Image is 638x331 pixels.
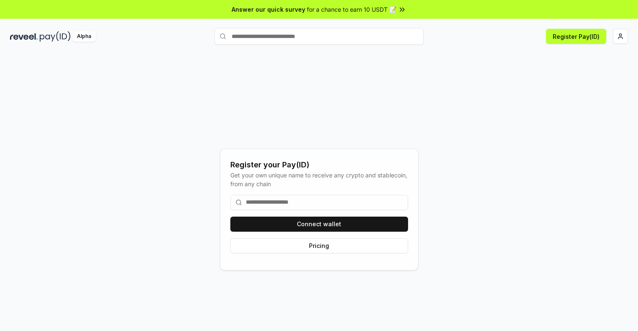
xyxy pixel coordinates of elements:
div: Register your Pay(ID) [230,159,408,171]
span: for a chance to earn 10 USDT 📝 [307,5,396,14]
button: Pricing [230,238,408,253]
button: Connect wallet [230,217,408,232]
img: reveel_dark [10,31,38,42]
div: Alpha [72,31,96,42]
img: pay_id [40,31,71,42]
button: Register Pay(ID) [546,29,606,44]
div: Get your own unique name to receive any crypto and stablecoin, from any chain [230,171,408,188]
span: Answer our quick survey [232,5,305,14]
